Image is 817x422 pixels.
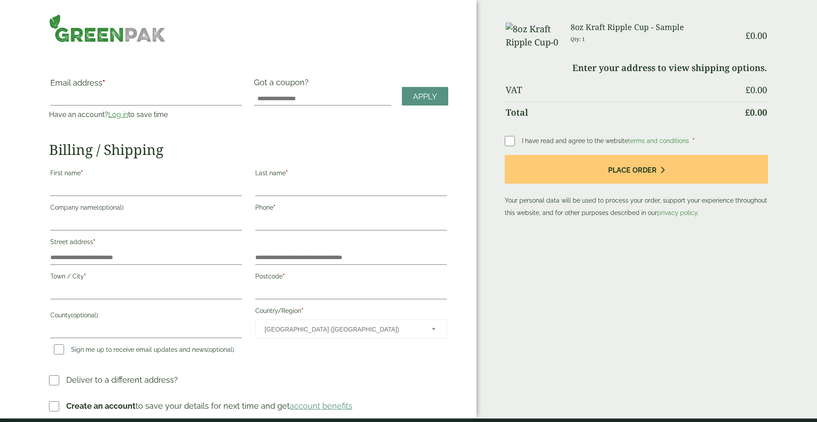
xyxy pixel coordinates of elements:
h3: 8oz Kraft Ripple Cup - Sample [571,23,738,32]
span: £ [745,30,750,41]
abbr: required [301,307,303,314]
span: Country/Region [255,320,447,338]
abbr: required [84,273,86,280]
label: Company name [50,201,242,216]
a: Apply [402,87,448,106]
label: Street address [50,236,242,251]
a: account benefits [290,401,352,411]
label: Town / City [50,270,242,285]
bdi: 0.00 [745,30,767,41]
span: Apply [413,92,437,102]
p: Have an account? to save time [49,109,243,120]
label: First name [50,167,242,182]
span: I have read and agree to the website [522,137,691,144]
abbr: required [81,170,83,177]
label: County [50,309,242,324]
span: (optional) [207,346,234,353]
label: Postcode [255,270,447,285]
label: Got a coupon? [254,78,312,91]
span: £ [745,84,750,96]
img: 8oz Kraft Ripple Cup-0 [506,23,560,49]
small: Qty: 1 [571,36,585,42]
strong: Create an account [66,401,136,411]
button: Place order [505,155,768,184]
label: Sign me up to receive email updates and news [50,346,238,356]
span: (optional) [71,312,98,319]
abbr: required [692,137,695,144]
td: Enter your address to view shipping options. [506,57,767,79]
span: (optional) [97,204,124,211]
bdi: 0.00 [745,84,767,96]
abbr: required [93,238,95,245]
p: Deliver to a different address? [66,374,178,386]
p: Your personal data will be used to process your order, support your experience throughout this we... [505,155,768,219]
abbr: required [102,78,105,87]
label: Phone [255,201,447,216]
a: Log in [108,110,128,119]
label: Country/Region [255,305,447,320]
a: terms and conditions [628,137,689,144]
abbr: required [283,273,285,280]
p: to save your details for next time and get [66,400,352,412]
label: Last name [255,167,447,182]
label: Email address [50,79,242,91]
th: Total [506,102,738,123]
bdi: 0.00 [745,106,767,118]
span: £ [745,106,750,118]
th: VAT [506,79,738,101]
abbr: required [273,204,276,211]
span: United Kingdom (UK) [265,320,420,339]
input: Sign me up to receive email updates and news(optional) [54,344,64,354]
h2: Billing / Shipping [49,141,448,158]
abbr: required [286,170,288,177]
a: privacy policy [657,209,697,216]
img: GreenPak Supplies [49,14,166,42]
